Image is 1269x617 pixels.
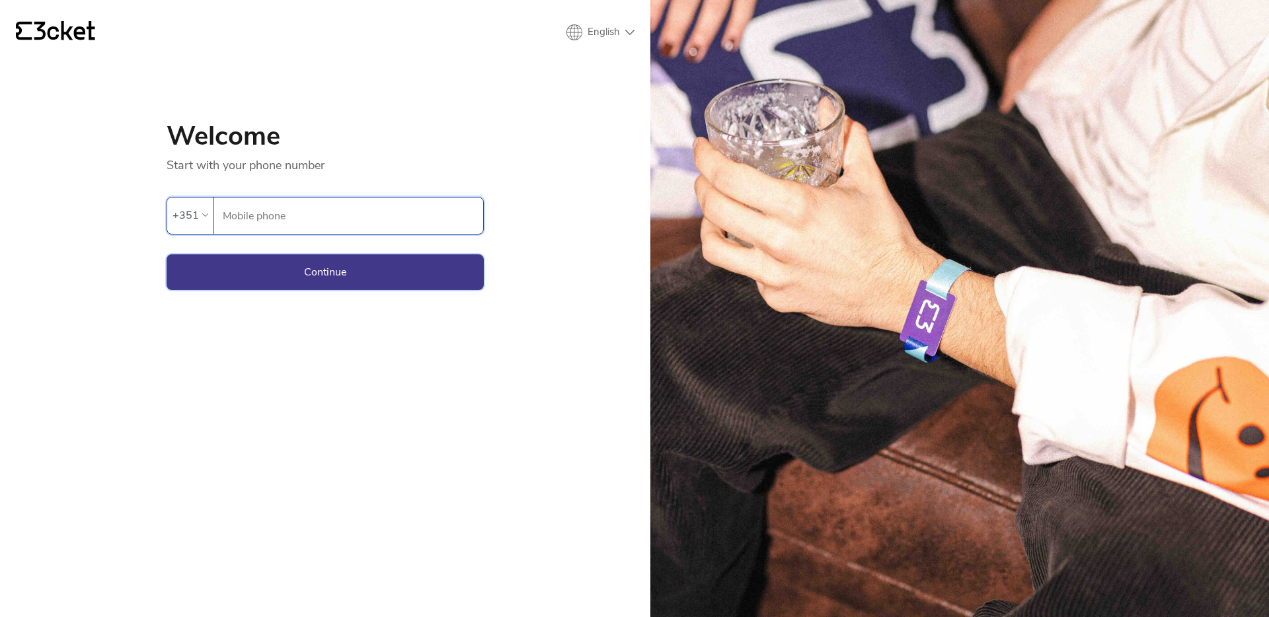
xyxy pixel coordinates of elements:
g: {' '} [16,22,32,40]
button: Continue [167,254,484,290]
input: Mobile phone [222,198,483,234]
p: Start with your phone number [167,149,484,173]
h1: Welcome [167,123,484,149]
a: {' '} [16,21,95,44]
label: Mobile phone [214,198,483,235]
div: +351 [173,205,199,225]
